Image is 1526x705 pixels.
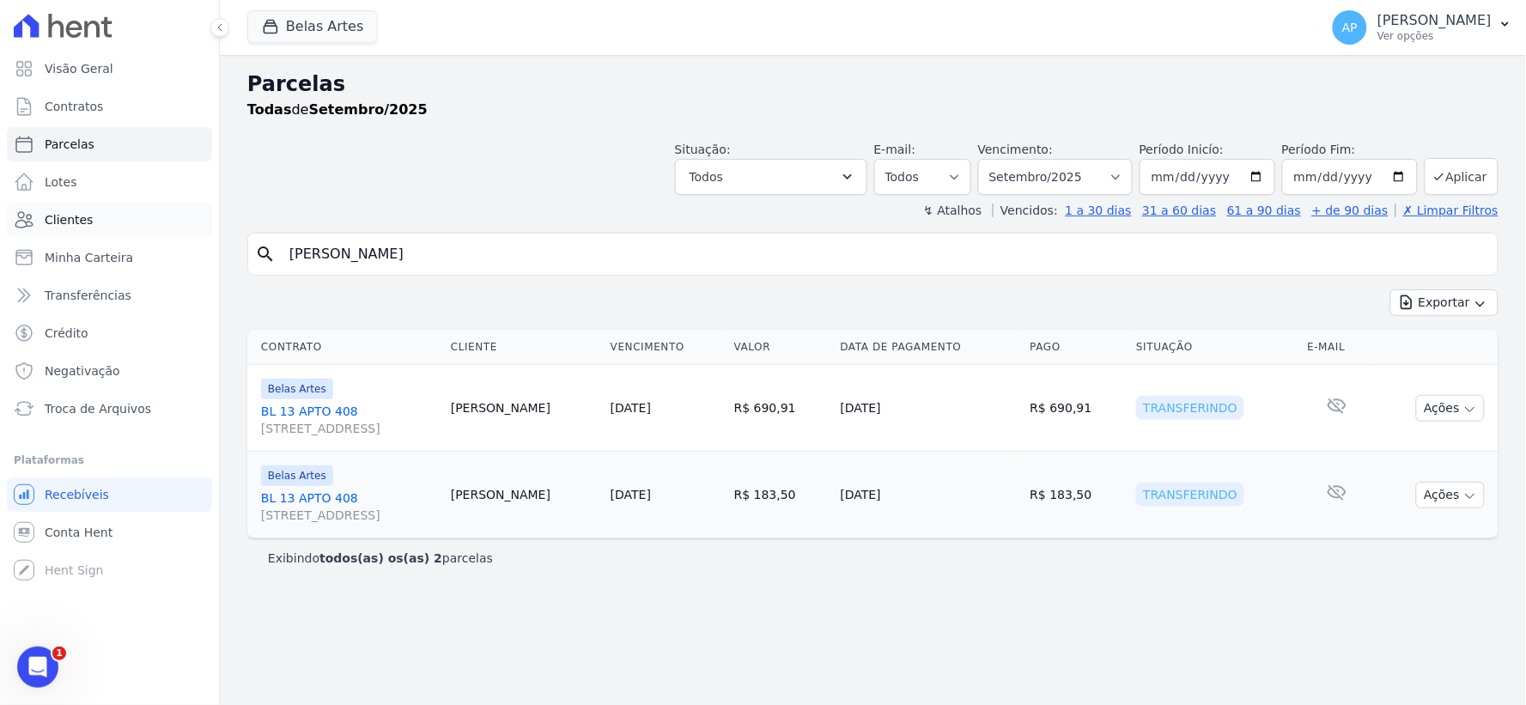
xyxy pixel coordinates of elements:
[690,167,723,187] span: Todos
[261,507,437,524] span: [STREET_ADDRESS]
[1319,3,1526,52] button: AP [PERSON_NAME] Ver opções
[834,365,1024,452] td: [DATE]
[247,100,428,120] p: de
[261,379,333,399] span: Belas Artes
[45,486,109,503] span: Recebíveis
[1312,204,1389,217] a: + de 90 dias
[611,401,651,415] a: [DATE]
[45,98,103,115] span: Contratos
[45,325,88,342] span: Crédito
[45,60,113,77] span: Visão Geral
[1066,204,1132,217] a: 1 a 30 dias
[1425,158,1499,195] button: Aplicar
[45,211,93,228] span: Clientes
[261,465,333,486] span: Belas Artes
[7,316,212,350] a: Crédito
[309,101,428,118] strong: Setembro/2025
[444,365,604,452] td: [PERSON_NAME]
[7,203,212,237] a: Clientes
[17,647,58,688] iframe: Intercom live chat
[1129,330,1300,365] th: Situação
[45,173,77,191] span: Lotes
[268,550,493,567] p: Exibindo parcelas
[7,392,212,426] a: Troca de Arquivos
[1136,396,1244,420] div: Transferindo
[727,365,834,452] td: R$ 690,91
[993,204,1058,217] label: Vencidos:
[7,515,212,550] a: Conta Hent
[444,330,604,365] th: Cliente
[45,136,94,153] span: Parcelas
[7,477,212,512] a: Recebíveis
[247,101,292,118] strong: Todas
[247,69,1499,100] h2: Parcelas
[1342,21,1358,33] span: AP
[45,287,131,304] span: Transferências
[727,452,834,538] td: R$ 183,50
[7,354,212,388] a: Negativação
[923,204,982,217] label: ↯ Atalhos
[247,10,378,43] button: Belas Artes
[7,240,212,275] a: Minha Carteira
[978,143,1053,156] label: Vencimento:
[319,551,442,565] b: todos(as) os(as) 2
[1136,483,1244,507] div: Transferindo
[1377,29,1492,43] p: Ver opções
[1416,482,1485,508] button: Ações
[1227,204,1301,217] a: 61 a 90 dias
[834,330,1024,365] th: Data de Pagamento
[727,330,834,365] th: Valor
[52,647,66,660] span: 1
[45,524,112,541] span: Conta Hent
[834,452,1024,538] td: [DATE]
[1024,330,1130,365] th: Pago
[45,400,151,417] span: Troca de Arquivos
[1301,330,1374,365] th: E-mail
[45,362,120,380] span: Negativação
[1282,141,1418,159] label: Período Fim:
[7,52,212,86] a: Visão Geral
[1140,143,1224,156] label: Período Inicío:
[7,278,212,313] a: Transferências
[444,452,604,538] td: [PERSON_NAME]
[45,249,133,266] span: Minha Carteira
[874,143,916,156] label: E-mail:
[261,489,437,524] a: BL 13 APTO 408[STREET_ADDRESS]
[261,420,437,437] span: [STREET_ADDRESS]
[604,330,727,365] th: Vencimento
[611,488,651,501] a: [DATE]
[14,450,205,471] div: Plataformas
[7,89,212,124] a: Contratos
[255,244,276,264] i: search
[675,143,731,156] label: Situação:
[7,127,212,161] a: Parcelas
[279,237,1491,271] input: Buscar por nome do lote ou do cliente
[7,165,212,199] a: Lotes
[1390,289,1499,316] button: Exportar
[247,330,444,365] th: Contrato
[1024,365,1130,452] td: R$ 690,91
[261,403,437,437] a: BL 13 APTO 408[STREET_ADDRESS]
[1024,452,1130,538] td: R$ 183,50
[1377,12,1492,29] p: [PERSON_NAME]
[1416,395,1485,422] button: Ações
[675,159,867,195] button: Todos
[1142,204,1216,217] a: 31 a 60 dias
[1395,204,1499,217] a: ✗ Limpar Filtros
